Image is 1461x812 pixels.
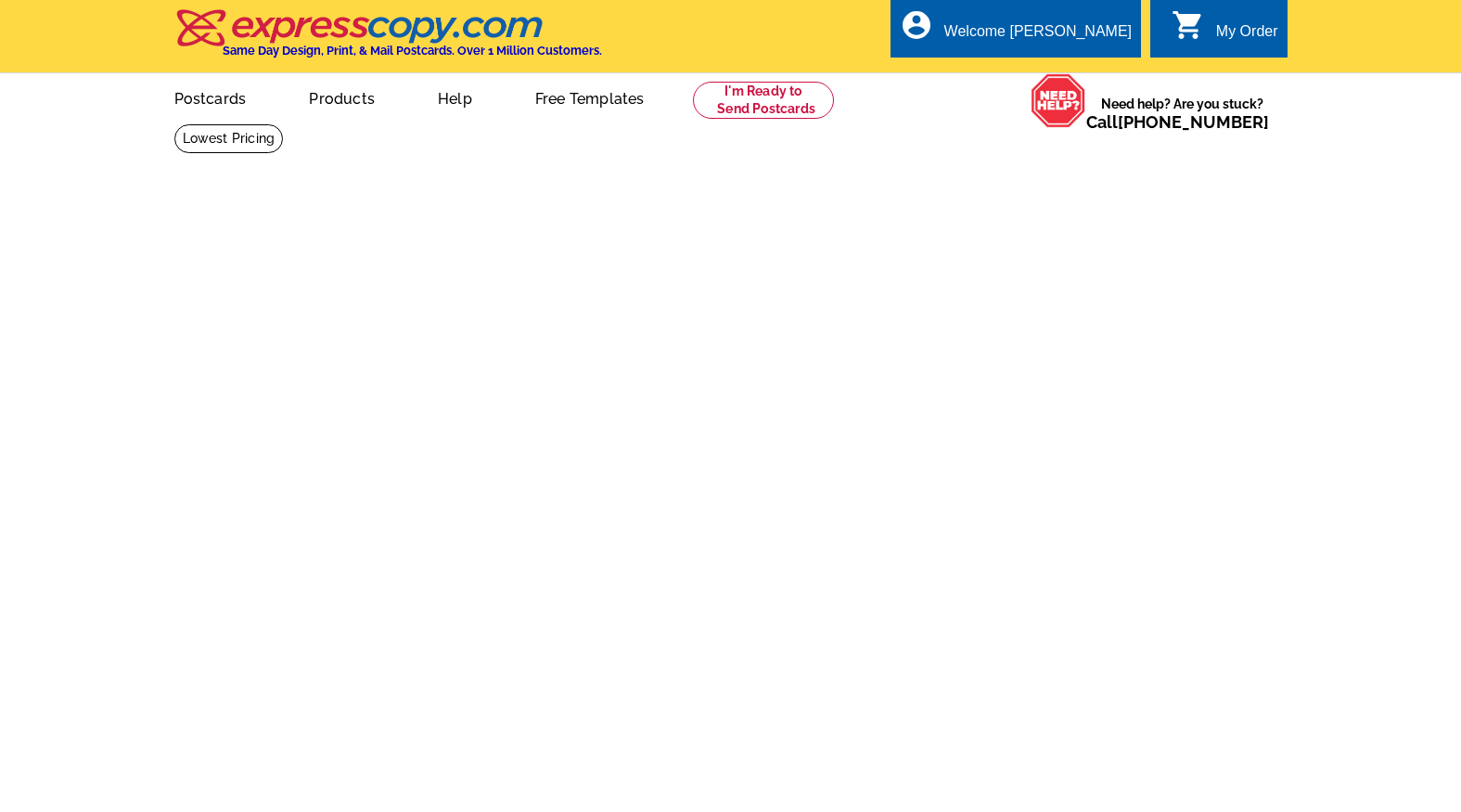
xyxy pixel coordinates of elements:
img: help [1031,73,1086,128]
i: account_circle [900,8,933,42]
a: Same Day Design, Print, & Mail Postcards. Over 1 Million Customers. [174,22,602,58]
a: Free Templates [506,75,674,119]
a: Products [279,75,404,119]
a: Postcards [145,75,276,119]
span: Need help? Are you stuck? [1086,95,1278,132]
span: Call [1086,112,1269,132]
a: shopping_cart My Order [1172,20,1278,44]
div: Welcome [PERSON_NAME] [944,23,1132,49]
h4: Same Day Design, Print, & Mail Postcards. Over 1 Million Customers. [223,44,602,58]
a: Help [408,75,502,119]
i: shopping_cart [1172,8,1205,42]
a: [PHONE_NUMBER] [1118,112,1269,132]
div: My Order [1216,23,1278,49]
